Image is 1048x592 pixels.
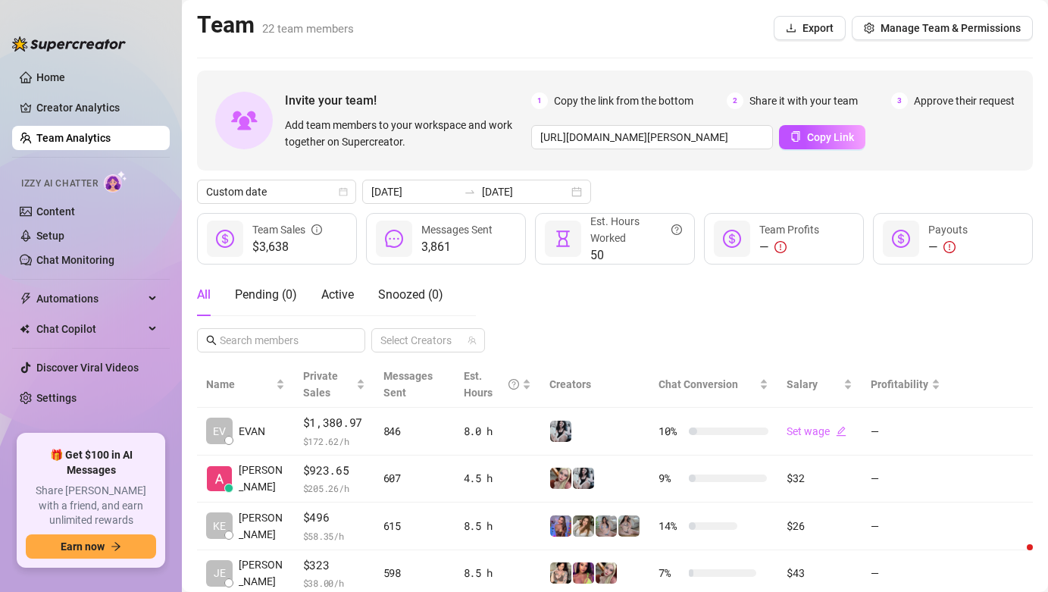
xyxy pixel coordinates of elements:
span: Chat Conversion [659,378,738,390]
span: 14 % [659,518,683,534]
div: 8.5 h [464,565,532,581]
td: — [862,503,949,550]
span: Chat Copilot [36,317,144,341]
span: 7 % [659,565,683,581]
span: EVAN [239,423,265,440]
span: JE [214,565,226,581]
span: Share [PERSON_NAME] with a friend, and earn unlimited rewards [26,484,156,528]
img: Daisy [618,515,640,537]
span: download [786,23,796,33]
div: 8.5 h [464,518,532,534]
div: 8.0 h [464,423,532,440]
div: $26 [787,518,852,534]
span: Approve their request [914,92,1015,109]
a: Content [36,205,75,218]
img: Anna [596,562,617,584]
img: Anna [550,468,571,489]
span: hourglass [554,230,572,248]
div: All [197,286,211,304]
span: Profitability [871,378,928,390]
img: Sadie [550,421,571,442]
img: Alexicon Ortiag… [207,466,232,491]
img: GODDESS [573,562,594,584]
span: Salary [787,378,818,390]
span: Private Sales [303,370,338,399]
span: swap-right [464,186,476,198]
span: info-circle [311,221,322,238]
span: team [468,336,477,345]
a: Chat Monitoring [36,254,114,266]
span: Izzy AI Chatter [21,177,98,191]
span: copy [790,131,801,142]
input: End date [482,183,568,200]
span: Share it with your team [749,92,858,109]
span: [PERSON_NAME] [239,462,285,495]
span: Export [802,22,834,34]
span: $323 [303,556,365,575]
span: $923.65 [303,462,365,480]
td: — [862,456,949,503]
a: Setup [36,230,64,242]
img: logo-BBDzfeDw.svg [12,36,126,52]
div: Pending ( 0 ) [235,286,297,304]
span: Copy Link [807,131,854,143]
img: Jenna [550,562,571,584]
th: Name [197,362,294,408]
span: [PERSON_NAME] [239,556,285,590]
span: $ 205.26 /h [303,481,365,496]
div: Team Sales [252,221,322,238]
span: Messages Sent [383,370,433,399]
span: EV [213,423,226,440]
div: Est. Hours [464,368,520,401]
td: — [862,408,949,456]
span: Name [206,376,273,393]
span: Invite your team! [285,91,531,110]
span: KE [213,518,226,534]
a: Home [36,71,65,83]
a: Set wageedit [787,425,846,437]
span: dollar-circle [216,230,234,248]
span: thunderbolt [20,293,32,305]
img: Daisy [596,515,617,537]
span: search [206,335,217,346]
span: [PERSON_NAME] [239,509,285,543]
span: Copy the link from the bottom [554,92,693,109]
div: 846 [383,423,446,440]
div: — [759,238,819,256]
span: $496 [303,509,365,527]
span: question-circle [508,368,519,401]
div: 607 [383,470,446,487]
span: $3,638 [252,238,322,256]
span: dollar-circle [723,230,741,248]
span: Team Profits [759,224,819,236]
div: 4.5 h [464,470,532,487]
span: 50 [590,246,682,265]
span: $1,380.97 [303,414,365,432]
span: Manage Team & Permissions [881,22,1021,34]
span: Messages Sent [421,224,493,236]
th: Creators [540,362,649,408]
img: Sadie [573,468,594,489]
iframe: Intercom live chat [996,540,1033,577]
div: $43 [787,565,852,581]
span: question-circle [671,213,682,246]
span: Active [321,287,354,302]
span: edit [836,426,846,437]
span: Custom date [206,180,347,203]
a: Team Analytics [36,132,111,144]
span: 3,861 [421,238,493,256]
span: Automations [36,287,144,311]
span: arrow-right [111,541,121,552]
span: 22 team members [262,22,354,36]
img: Ava [550,515,571,537]
span: Payouts [928,224,968,236]
input: Start date [371,183,458,200]
span: 3 [891,92,908,109]
span: message [385,230,403,248]
img: Chat Copilot [20,324,30,334]
a: Settings [36,392,77,404]
span: 10 % [659,423,683,440]
span: exclamation-circle [774,241,787,253]
div: — [928,238,968,256]
a: Discover Viral Videos [36,362,139,374]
